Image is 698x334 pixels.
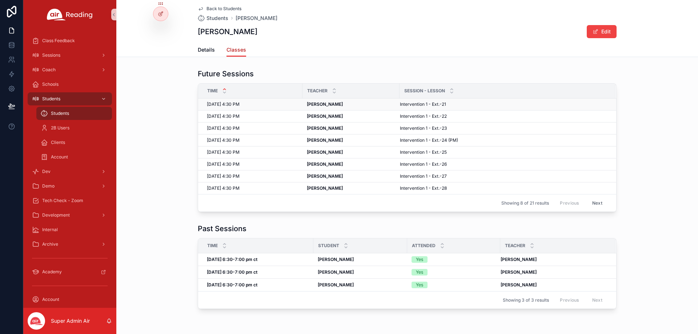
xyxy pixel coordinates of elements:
a: [PERSON_NAME] [307,161,395,167]
a: Intervention 1 - Ext.-26 [400,161,607,167]
span: Dev [42,169,51,174]
span: 2B Users [51,125,69,131]
span: Time [207,243,218,249]
a: Intervention 1 - Ext.-21 [400,101,607,107]
img: App logo [47,9,93,20]
strong: [PERSON_NAME] [307,137,343,143]
a: Dev [28,165,112,178]
div: Yes [416,256,423,263]
span: Intervention 1 - Ext.-22 [400,113,447,119]
a: [DATE] 6:30-7:00 pm ct [207,257,309,262]
a: 2B Users [36,121,112,134]
span: [DATE] 4:30 PM [207,185,240,191]
a: [DATE] 4:30 PM [207,125,298,131]
a: Classes [226,43,246,57]
a: Yes [412,282,496,288]
span: Archive [42,241,58,247]
a: [PERSON_NAME] [318,257,403,262]
button: Next [587,197,607,209]
span: Session - Lesson [404,88,445,94]
span: Account [42,297,59,302]
a: Account [36,150,112,164]
h1: Past Sessions [198,224,246,234]
a: Coach [28,63,112,76]
span: Intervention 1 - Ext.-21 [400,101,446,107]
span: Students [42,96,60,102]
span: [PERSON_NAME] [236,15,277,22]
strong: [PERSON_NAME] [318,282,354,287]
a: Development [28,209,112,222]
a: Academy [28,265,112,278]
span: Intervention 1 - Ext.-26 [400,161,447,167]
div: scrollable content [23,29,116,308]
span: Intervention 1 - Ext.-24 (PM) [400,137,458,143]
span: [DATE] 4:30 PM [207,113,240,119]
span: Intervention 1 - Ext.-25 [400,149,447,155]
a: [DATE] 4:30 PM [207,101,298,107]
a: Archive [28,238,112,251]
span: Students [206,15,228,22]
a: Internal [28,223,112,236]
span: Sessions [42,52,60,58]
span: Student [318,243,339,249]
a: Schools [28,78,112,91]
strong: [PERSON_NAME] [307,113,343,119]
a: Account [28,293,112,306]
a: Yes [412,269,496,275]
a: [PERSON_NAME] [307,173,395,179]
a: [PERSON_NAME] [318,269,403,275]
a: Clients [36,136,112,149]
a: [PERSON_NAME] [307,101,395,107]
strong: [PERSON_NAME] [307,101,343,107]
span: Intervention 1 - Ext.-28 [400,185,447,191]
a: Sessions [28,49,112,62]
span: Attended [412,243,436,249]
strong: [PERSON_NAME] [318,257,354,262]
strong: [DATE] 6:30-7:00 pm ct [207,282,257,287]
a: [PERSON_NAME] [307,125,395,131]
a: Intervention 1 - Ext.-24 (PM) [400,137,607,143]
a: [PERSON_NAME] [318,282,403,288]
span: Teacher [307,88,328,94]
a: [PERSON_NAME] [307,185,395,191]
span: Details [198,46,215,53]
button: Edit [587,25,617,38]
a: Intervention 1 - Ext.-23 [400,125,607,131]
span: Students [51,110,69,116]
span: Classes [226,46,246,53]
strong: [PERSON_NAME] [307,125,343,131]
a: [DATE] 4:30 PM [207,185,298,191]
a: [DATE] 4:30 PM [207,137,298,143]
a: [DATE] 4:30 PM [207,149,298,155]
span: Tech Check - Zoom [42,198,83,204]
span: Coach [42,67,56,73]
span: [DATE] 4:30 PM [207,161,240,167]
a: Students [36,107,112,120]
a: [PERSON_NAME] [307,113,395,119]
a: Intervention 1 - Ext.-27 [400,173,607,179]
a: Yes [412,256,496,263]
p: Super Admin Air [51,317,90,325]
a: Demo [28,180,112,193]
span: Class Feedback [42,38,75,44]
span: Internal [42,227,58,233]
a: [PERSON_NAME] [307,149,395,155]
strong: [PERSON_NAME] [501,269,537,275]
a: Tech Check - Zoom [28,194,112,207]
span: Development [42,212,70,218]
strong: [PERSON_NAME] [307,149,343,155]
a: [DATE] 4:30 PM [207,173,298,179]
a: [DATE] 6:30-7:00 pm ct [207,269,309,275]
a: Intervention 1 - Ext.-25 [400,149,607,155]
a: Students [28,92,112,105]
span: Account [51,154,68,160]
span: [DATE] 4:30 PM [207,137,240,143]
div: Yes [416,269,423,275]
a: [PERSON_NAME] [307,137,395,143]
span: Schools [42,81,59,87]
span: Showing 8 of 21 results [501,200,549,206]
span: Teacher [505,243,525,249]
strong: [PERSON_NAME] [501,257,537,262]
strong: [DATE] 6:30-7:00 pm ct [207,257,257,262]
a: [DATE] 4:30 PM [207,161,298,167]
